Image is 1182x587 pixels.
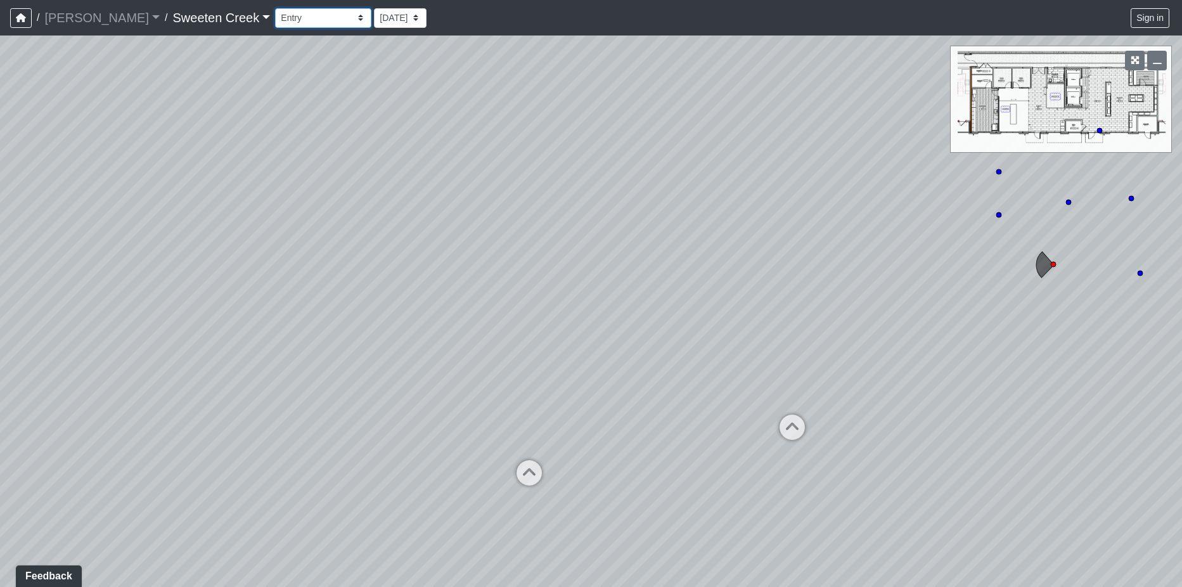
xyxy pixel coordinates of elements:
[10,562,84,587] iframe: Ybug feedback widget
[1131,8,1169,28] button: Sign in
[32,5,44,30] span: /
[44,5,160,30] a: [PERSON_NAME]
[160,5,172,30] span: /
[172,5,270,30] a: Sweeten Creek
